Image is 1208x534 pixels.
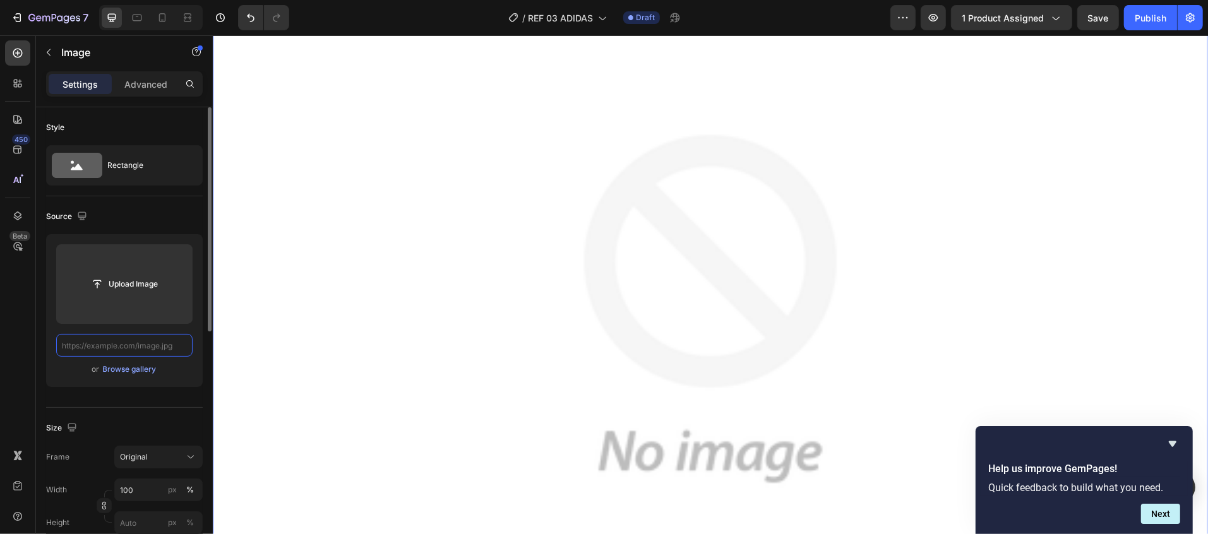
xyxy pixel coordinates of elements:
[103,364,157,375] div: Browse gallery
[528,11,593,25] span: REF 03 ADIDAS
[63,78,98,91] p: Settings
[1135,11,1166,25] div: Publish
[107,151,184,180] div: Rectangle
[988,461,1180,477] h2: Help us improve GemPages!
[168,484,177,495] div: px
[102,363,157,376] button: Browse gallery
[114,446,203,468] button: Original
[988,436,1180,524] div: Help us improve GemPages!
[636,12,655,23] span: Draft
[46,517,69,528] label: Height
[56,334,193,357] input: https://example.com/image.jpg
[80,273,169,295] button: Upload Image
[522,11,525,25] span: /
[5,5,94,30] button: 7
[61,45,169,60] p: Image
[114,478,203,501] input: px%
[114,511,203,534] input: px%
[46,451,69,463] label: Frame
[182,482,198,497] button: px
[988,482,1180,494] p: Quick feedback to build what you need.
[962,11,1044,25] span: 1 product assigned
[83,10,88,25] p: 7
[92,362,100,377] span: or
[186,517,194,528] div: %
[12,134,30,145] div: 450
[46,484,67,495] label: Width
[124,78,167,91] p: Advanced
[165,515,180,530] button: %
[1165,436,1180,451] button: Hide survey
[1088,13,1109,23] span: Save
[46,208,90,225] div: Source
[1077,5,1119,30] button: Save
[238,5,289,30] div: Undo/Redo
[1124,5,1177,30] button: Publish
[120,451,148,463] span: Original
[46,420,80,437] div: Size
[186,484,194,495] div: %
[182,515,198,530] button: px
[951,5,1072,30] button: 1 product assigned
[165,482,180,497] button: %
[168,517,177,528] div: px
[46,122,64,133] div: Style
[213,35,1208,534] iframe: Design area
[1141,504,1180,524] button: Next question
[9,231,30,241] div: Beta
